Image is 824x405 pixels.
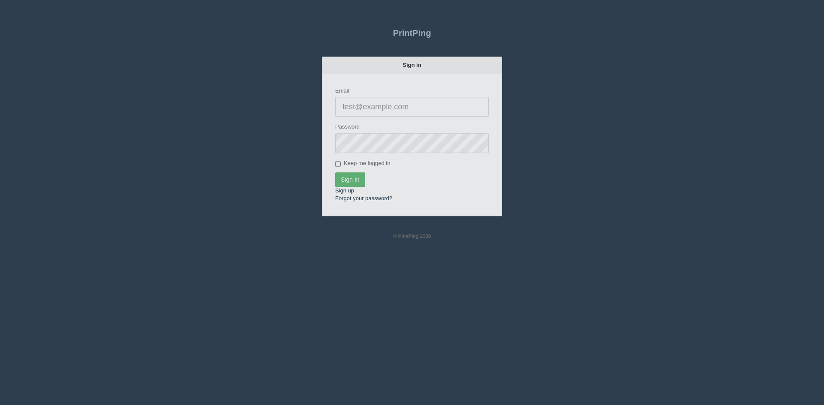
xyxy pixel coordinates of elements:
label: Keep me logged in [335,159,390,167]
a: Sign up [335,186,354,193]
a: PrintPing [322,21,502,43]
label: Email [335,86,349,94]
input: Sign In [335,171,365,186]
small: © PrintPing 2020 [393,233,431,239]
strong: Sign in [403,61,421,67]
input: test@example.com [335,96,489,116]
input: Keep me logged in [335,160,341,166]
a: Forgot your password? [335,194,392,201]
label: Password [335,122,360,130]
